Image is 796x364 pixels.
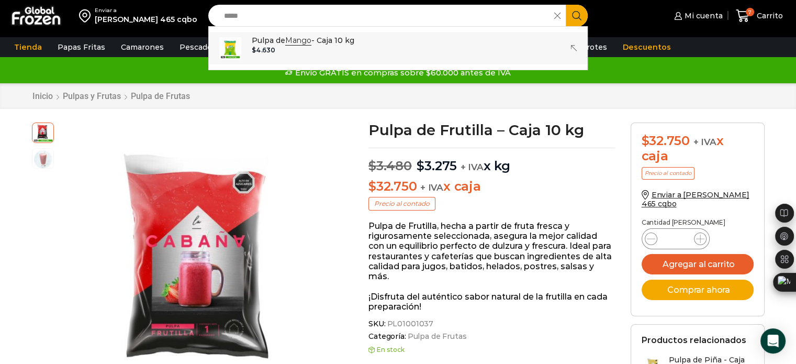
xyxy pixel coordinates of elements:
a: Pulpas y Frutas [62,91,121,101]
span: + IVA [420,182,443,193]
input: Product quantity [666,231,686,246]
p: x caja [368,179,615,194]
a: Abarrotes [564,37,612,57]
p: Precio al contado [368,197,435,211]
span: + IVA [693,137,716,147]
a: Enviar a [PERSON_NAME] 465 cqbo [642,190,749,208]
p: Pulpa de - Caja 10 kg [252,35,354,46]
span: pulpa-frutilla [32,122,53,142]
span: 7 [746,8,754,16]
span: + IVA [461,162,484,172]
div: Open Intercom Messenger [760,328,786,354]
div: x caja [642,134,754,164]
a: Pulpa de Frutas [130,91,190,101]
span: $ [368,158,376,173]
div: Enviar a [95,7,197,14]
bdi: 32.750 [642,133,690,148]
button: Agregar al carrito [642,254,754,274]
span: Mi cuenta [682,10,723,21]
span: Carrito [754,10,783,21]
a: Tienda [9,37,47,57]
span: Categoría: [368,332,615,341]
span: SKU: [368,319,615,328]
strong: Mango [285,36,311,46]
span: $ [417,158,424,173]
div: [PERSON_NAME] 465 cqbo [95,14,197,25]
a: Pescados y Mariscos [174,37,264,57]
bdi: 3.275 [417,158,457,173]
a: Papas Fritas [52,37,110,57]
button: Comprar ahora [642,280,754,300]
bdi: 4.630 [252,46,275,54]
span: PL01001037 [385,319,433,328]
a: Pulpa deMango- Caja 10 kg $4.630 [209,32,588,64]
p: x kg [368,148,615,174]
button: Search button [566,5,588,27]
bdi: 32.750 [368,179,417,194]
span: jugo-frambuesa [32,149,53,170]
p: Cantidad [PERSON_NAME] [642,219,754,226]
p: ¡Disfruta del auténtico sabor natural de la frutilla en cada preparación! [368,292,615,312]
h1: Pulpa de Frutilla – Caja 10 kg [368,123,615,137]
a: Descuentos [618,37,676,57]
p: Precio al contado [642,167,694,180]
span: $ [368,179,376,194]
nav: Breadcrumb [32,91,190,101]
a: Camarones [116,37,169,57]
img: address-field-icon.svg [79,7,95,25]
a: 7 Carrito [733,4,786,28]
h2: Productos relacionados [642,335,746,345]
span: $ [642,133,649,148]
a: Mi cuenta [671,5,723,26]
p: En stock [368,346,615,354]
p: Pulpa de Frutilla, hecha a partir de fruta fresca y rigurosamente seleccionada, asegura la mejor ... [368,221,615,281]
a: Pulpa de Frutas [406,332,467,341]
span: $ [252,46,256,54]
a: Inicio [32,91,53,101]
bdi: 3.480 [368,158,412,173]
